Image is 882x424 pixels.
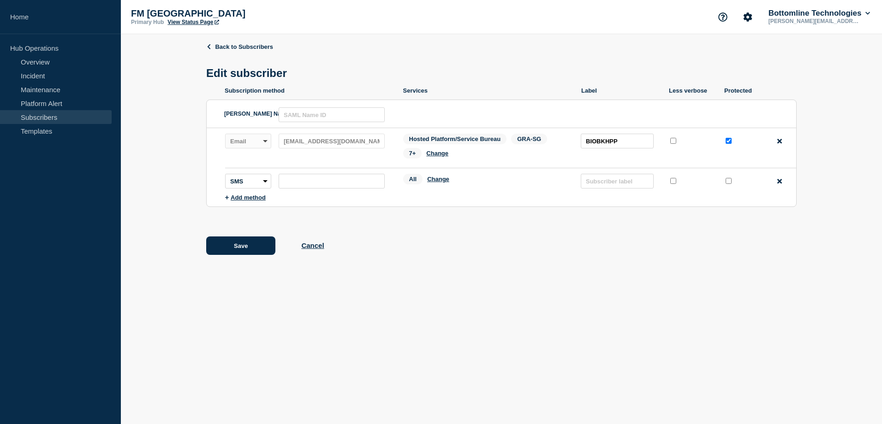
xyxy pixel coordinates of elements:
button: Bottomline Technologies [767,9,872,18]
input: less verbose checkbox [670,138,676,144]
button: Cancel [301,241,324,249]
span: Hosted Platform/Service Bureau [403,134,507,144]
input: Subscriber label [581,174,654,188]
span: GRA-SG [511,134,547,144]
p: Primary Hub [131,19,164,25]
input: Subscriber label [581,134,654,148]
button: Save [206,236,275,255]
p: Services [403,87,572,94]
button: Change [427,176,449,183]
a: View Status Page [167,19,219,25]
input: protected checkbox [726,138,732,144]
button: Add method [225,194,266,201]
input: subscription-address [279,174,385,188]
p: Subscription method [225,87,394,94]
button: Account settings [738,7,757,27]
a: Back to Subscribers [206,43,273,50]
p: Protected [724,87,761,94]
input: SAML Name ID [279,107,385,122]
p: Less verbose [669,87,715,94]
input: protected checkbox [726,178,732,184]
input: subscription-address [279,134,385,148]
input: less verbose checkbox [670,178,676,184]
p: [PERSON_NAME][EMAIL_ADDRESS][PERSON_NAME][DOMAIN_NAME] [767,18,863,24]
p: FM [GEOGRAPHIC_DATA] [131,8,316,19]
h1: Edit subscriber [206,67,292,80]
span: 7+ [403,148,422,159]
span: All [403,174,423,184]
label: [PERSON_NAME] Name ID: [224,111,279,117]
p: Label [581,87,660,94]
button: Change [426,150,448,157]
button: Support [713,7,733,27]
